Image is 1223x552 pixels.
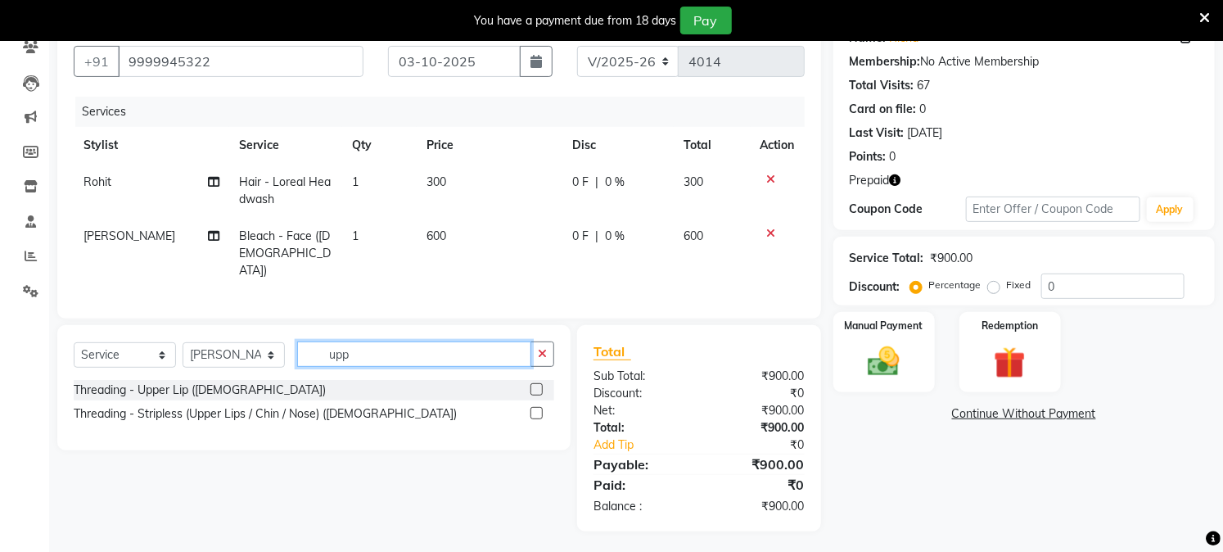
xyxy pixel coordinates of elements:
[562,127,674,164] th: Disc
[605,174,625,191] span: 0 %
[850,250,924,267] div: Service Total:
[719,437,817,454] div: ₹0
[74,127,229,164] th: Stylist
[858,343,909,380] img: _cash.svg
[581,437,719,454] a: Add Tip
[572,228,589,245] span: 0 F
[699,419,817,437] div: ₹900.00
[581,402,699,419] div: Net:
[581,475,699,495] div: Paid:
[342,127,417,164] th: Qty
[75,97,817,127] div: Services
[581,385,699,402] div: Discount:
[850,101,917,118] div: Card on file:
[674,127,750,164] th: Total
[982,319,1038,333] label: Redemption
[680,7,732,34] button: Pay
[1007,278,1031,292] label: Fixed
[581,368,699,385] div: Sub Total:
[850,201,966,218] div: Coupon Code
[699,368,817,385] div: ₹900.00
[83,174,111,189] span: Rohit
[417,127,562,164] th: Price
[918,77,931,94] div: 67
[595,174,598,191] span: |
[1147,197,1194,222] button: Apply
[352,228,359,243] span: 1
[699,475,817,495] div: ₹0
[684,174,703,189] span: 300
[593,343,631,360] span: Total
[850,53,1198,70] div: No Active Membership
[850,77,914,94] div: Total Visits:
[239,174,331,206] span: Hair - Loreal Headwash
[426,174,446,189] span: 300
[699,498,817,515] div: ₹900.00
[929,278,982,292] label: Percentage
[229,127,342,164] th: Service
[74,382,326,399] div: Threading - Upper Lip ([DEMOGRAPHIC_DATA])
[850,53,921,70] div: Membership:
[581,498,699,515] div: Balance :
[118,46,363,77] input: Search by Name/Mobile/Email/Code
[581,419,699,437] div: Total:
[984,343,1036,382] img: _gift.svg
[908,124,943,142] div: [DATE]
[850,172,890,189] span: Prepaid
[426,228,446,243] span: 600
[850,278,900,296] div: Discount:
[931,250,973,267] div: ₹900.00
[297,342,531,367] input: Search or Scan
[581,455,699,474] div: Payable:
[74,46,120,77] button: +91
[699,455,817,474] div: ₹900.00
[850,148,887,165] div: Points:
[605,228,625,245] span: 0 %
[699,385,817,402] div: ₹0
[595,228,598,245] span: |
[74,405,457,423] div: Threading - Stripless (Upper Lips / Chin / Nose) ([DEMOGRAPHIC_DATA])
[837,405,1212,423] a: Continue Without Payment
[966,197,1140,222] input: Enter Offer / Coupon Code
[239,228,331,278] span: Bleach - Face ([DEMOGRAPHIC_DATA])
[475,12,677,29] div: You have a payment due from 18 days
[83,228,175,243] span: [PERSON_NAME]
[684,228,703,243] span: 600
[850,124,905,142] div: Last Visit:
[920,101,927,118] div: 0
[751,127,805,164] th: Action
[845,319,923,333] label: Manual Payment
[890,148,896,165] div: 0
[352,174,359,189] span: 1
[572,174,589,191] span: 0 F
[699,402,817,419] div: ₹900.00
